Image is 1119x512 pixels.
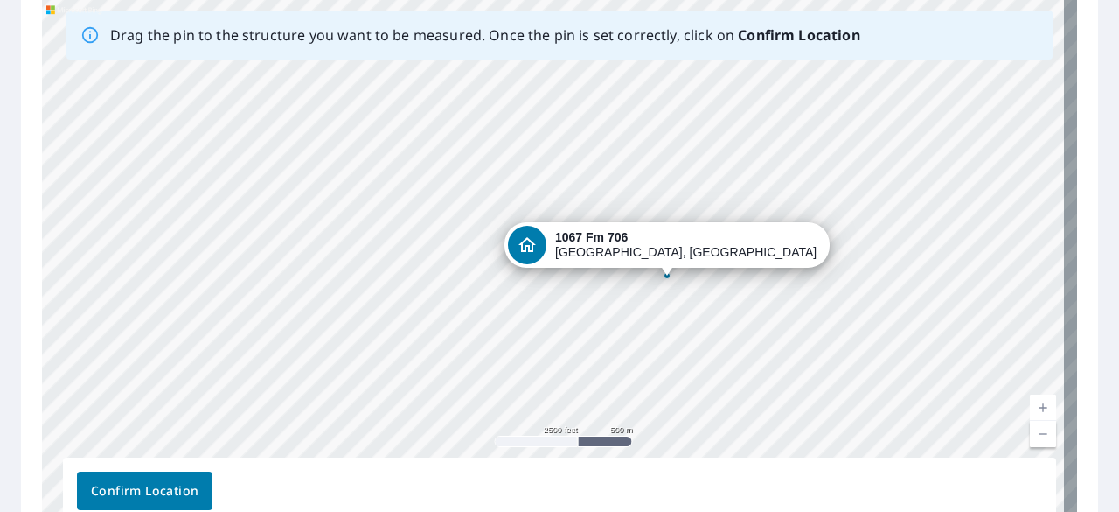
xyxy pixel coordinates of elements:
button: Confirm Location [77,472,212,510]
a: Current Level 14, Zoom In [1030,395,1056,421]
span: Confirm Location [91,480,198,502]
a: Current Level 14, Zoom Out [1030,421,1056,447]
p: Drag the pin to the structure you want to be measured. Once the pin is set correctly, click on [110,25,860,46]
b: Confirm Location [738,25,859,45]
